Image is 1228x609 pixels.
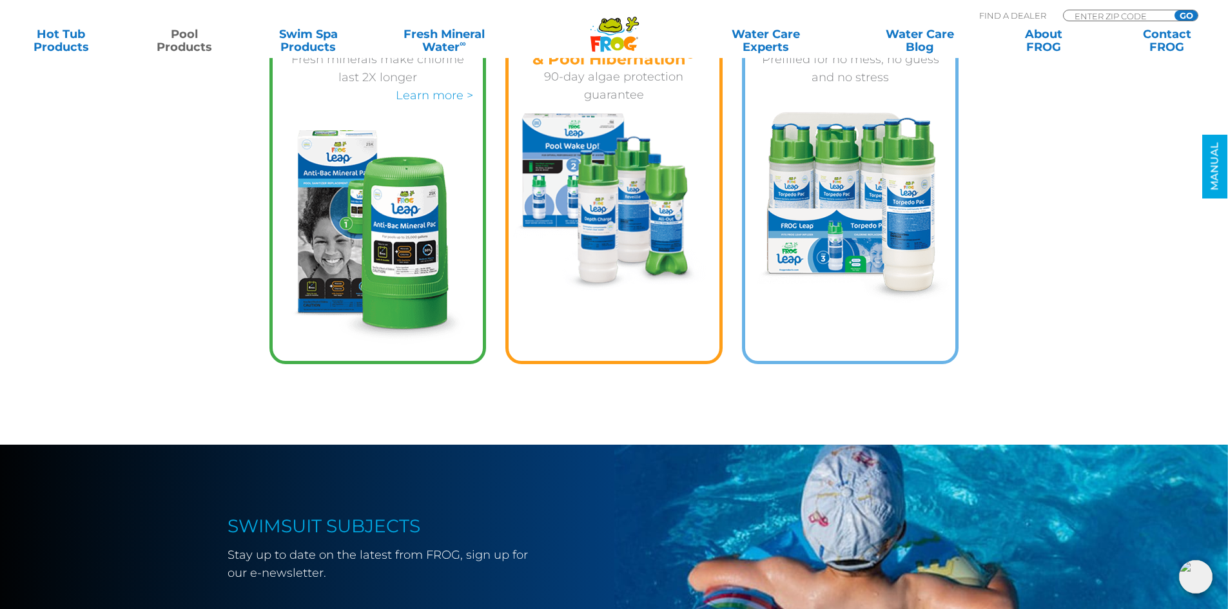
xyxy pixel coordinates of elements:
sup: ® [686,48,695,62]
p: Prefilled for no mess, no guess and no stress [755,50,946,86]
img: frog-leap-step-2 [509,113,719,291]
sup: ∞ [460,38,466,48]
img: frog-leap-step-3 [750,112,951,303]
input: GO [1174,10,1198,21]
input: Zip Code Form [1073,10,1160,21]
a: Fresh MineralWater∞ [384,28,504,53]
p: Fresh minerals make chlorine last 2X longer [282,50,474,86]
p: Find A Dealer [979,10,1046,21]
a: ContactFROG [1119,28,1215,53]
a: MANUAL [1202,135,1227,198]
a: Hot TubProducts [13,28,109,53]
h4: SWIMSUIT SUBJECTS [228,516,550,536]
a: AboutFROG [995,28,1091,53]
a: Water CareBlog [872,28,968,53]
a: Swim SpaProducts [260,28,356,53]
img: frog-leap-step-1 [291,130,465,345]
a: Learn more > [396,88,473,102]
img: openIcon [1179,560,1213,594]
a: PoolProducts [137,28,233,53]
p: Stay up to date on the latest from FROG, sign up for our e-newsletter. [228,546,550,582]
p: 90-day algae protection guarantee [518,68,710,104]
a: Water CareExperts [688,28,844,53]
